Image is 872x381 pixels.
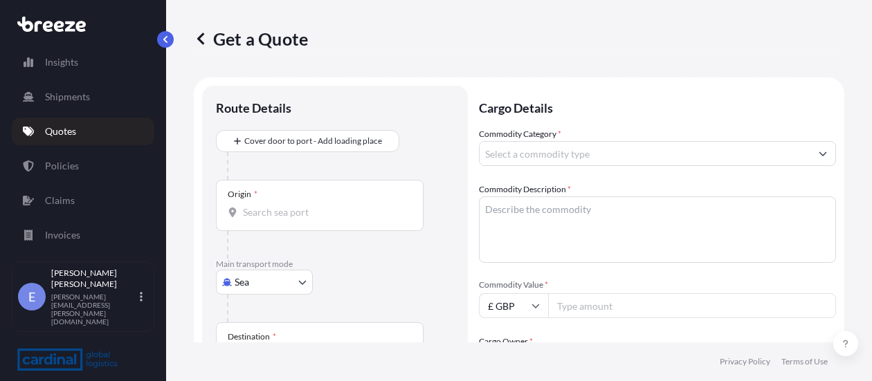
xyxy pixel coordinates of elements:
[28,290,35,304] span: E
[12,118,154,145] a: Quotes
[216,130,399,152] button: Cover door to port - Add loading place
[12,221,154,249] a: Invoices
[12,48,154,76] a: Insights
[228,189,257,200] div: Origin
[216,100,291,116] p: Route Details
[781,356,828,367] a: Terms of Use
[228,331,276,342] div: Destination
[12,152,154,180] a: Policies
[243,205,406,219] input: Origin
[244,134,382,148] span: Cover door to port - Add loading place
[45,159,79,173] p: Policies
[12,83,154,111] a: Shipments
[51,268,137,290] p: [PERSON_NAME] [PERSON_NAME]
[810,141,835,166] button: Show suggestions
[12,187,154,214] a: Claims
[235,275,249,289] span: Sea
[548,293,836,318] input: Type amount
[479,183,571,196] label: Commodity Description
[720,356,770,367] a: Privacy Policy
[45,90,90,104] p: Shipments
[17,349,118,371] img: organization-logo
[479,127,561,141] label: Commodity Category
[480,141,810,166] input: Select a commodity type
[479,279,836,290] span: Commodity Value
[45,55,78,69] p: Insights
[45,124,76,138] p: Quotes
[216,259,454,270] p: Main transport mode
[45,194,75,207] p: Claims
[51,292,137,326] p: [PERSON_NAME][EMAIL_ADDRESS][PERSON_NAME][DOMAIN_NAME]
[45,228,80,242] p: Invoices
[479,86,836,127] p: Cargo Details
[194,28,308,50] p: Get a Quote
[479,335,533,349] label: Cargo Owner
[216,270,313,295] button: Select transport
